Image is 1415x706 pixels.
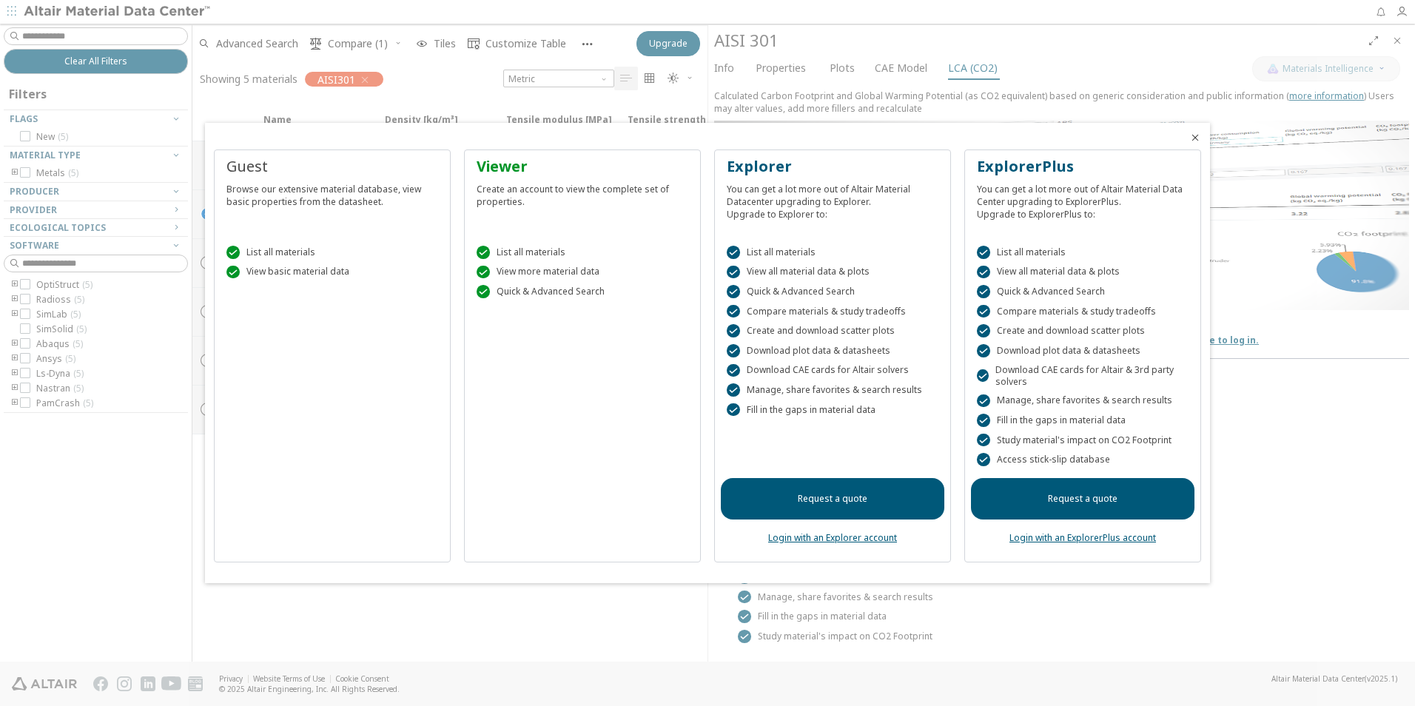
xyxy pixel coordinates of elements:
div: Compare materials & study tradeoffs [977,305,1189,318]
div:  [977,453,990,466]
div: Download CAE cards for Altair solvers [727,364,938,377]
div: List all materials [977,246,1189,259]
div:  [727,246,740,259]
div:  [727,403,740,417]
div: Download CAE cards for Altair & 3rd party solvers [977,364,1189,388]
div: List all materials [727,246,938,259]
div:  [977,434,990,447]
div:  [226,266,240,279]
div:  [727,383,740,397]
div:  [977,285,990,298]
div: View all material data & plots [727,266,938,279]
div: View all material data & plots [977,266,1189,279]
div:  [977,414,990,427]
div:  [477,246,490,259]
div: Viewer [477,156,688,177]
a: Request a quote [971,478,1194,520]
div: List all materials [226,246,438,259]
div:  [727,305,740,318]
div: View basic material data [226,266,438,279]
button: Close [1189,132,1201,144]
div:  [977,266,990,279]
div: Fill in the gaps in material data [727,403,938,417]
a: Login with an Explorer account [768,531,897,544]
div: Quick & Advanced Search [727,285,938,298]
div: Quick & Advanced Search [977,285,1189,298]
div: Download plot data & datasheets [977,344,1189,357]
div: Browse our extensive material database, view basic properties from the datasheet. [226,177,438,208]
div: You can get a lot more out of Altair Material Data Center upgrading to ExplorerPlus. Upgrade to E... [977,177,1189,221]
a: Login with an ExplorerPlus account [1009,531,1156,544]
div: Create and download scatter plots [727,324,938,337]
div:  [977,394,990,408]
div: Explorer [727,156,938,177]
div: Download plot data & datasheets [727,344,938,357]
a: Request a quote [721,478,944,520]
div: Manage, share favorites & search results [977,394,1189,408]
div: List all materials [477,246,688,259]
div: View more material data [477,266,688,279]
div: Access stick-slip database [977,453,1189,466]
div: Compare materials & study tradeoffs [727,305,938,318]
div: Create an account to view the complete set of properties. [477,177,688,208]
div:  [477,285,490,298]
div:  [977,324,990,337]
div:  [727,285,740,298]
div: Quick & Advanced Search [477,285,688,298]
div:  [226,246,240,259]
div:  [977,369,989,383]
div:  [477,266,490,279]
div:  [727,344,740,357]
div: Guest [226,156,438,177]
div:  [977,305,990,318]
div: Manage, share favorites & search results [727,383,938,397]
div: Study material's impact on CO2 Footprint [977,434,1189,447]
div: Create and download scatter plots [977,324,1189,337]
div:  [727,324,740,337]
div: You can get a lot more out of Altair Material Datacenter upgrading to Explorer. Upgrade to Explor... [727,177,938,221]
div:  [727,266,740,279]
div: ExplorerPlus [977,156,1189,177]
div: Fill in the gaps in material data [977,414,1189,427]
div:  [977,246,990,259]
div:  [727,364,740,377]
div:  [977,344,990,357]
